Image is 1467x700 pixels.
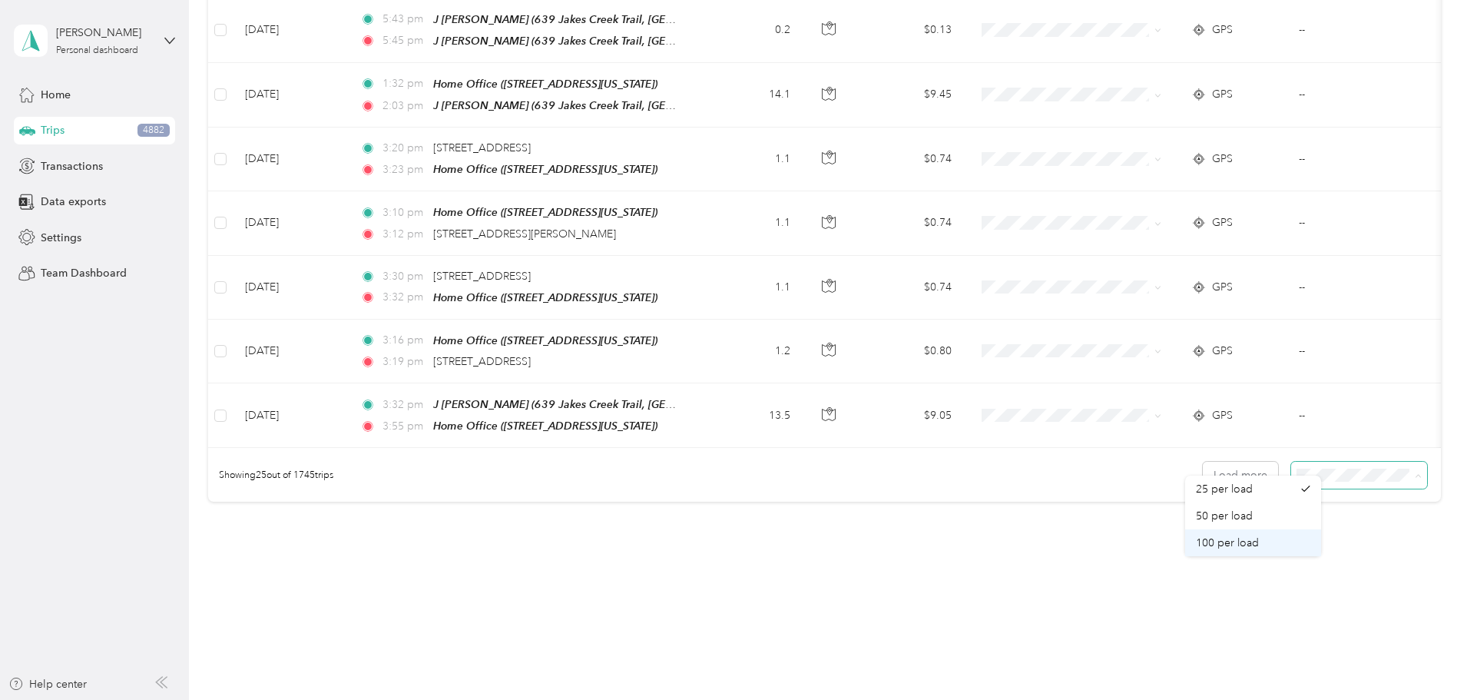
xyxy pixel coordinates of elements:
span: 25 per load [1196,483,1253,496]
td: -- [1287,63,1426,128]
button: Load more [1203,462,1278,489]
span: J [PERSON_NAME] (639 Jakes Creek Trail, [GEOGRAPHIC_DATA], [GEOGRAPHIC_DATA], [GEOGRAPHIC_DATA], ... [433,398,1160,411]
span: Home Office ([STREET_ADDRESS][US_STATE]) [433,206,657,218]
span: [STREET_ADDRESS] [433,270,531,283]
span: J [PERSON_NAME] (639 Jakes Creek Trail, [GEOGRAPHIC_DATA], [GEOGRAPHIC_DATA], [GEOGRAPHIC_DATA], ... [433,35,1160,48]
button: Help center [8,676,87,692]
td: $0.74 [856,128,964,191]
span: 5:43 pm [382,11,426,28]
span: Transactions [41,158,103,174]
span: GPS [1212,407,1233,424]
td: [DATE] [233,128,348,191]
span: 3:19 pm [382,353,426,370]
span: Home Office ([STREET_ADDRESS][US_STATE]) [433,420,657,432]
span: 3:12 pm [382,226,426,243]
td: $9.45 [856,63,964,128]
td: [DATE] [233,383,348,448]
span: [STREET_ADDRESS] [433,141,531,154]
td: [DATE] [233,256,348,320]
span: 100 per load [1196,536,1259,549]
td: -- [1287,256,1426,320]
span: 3:10 pm [382,204,426,221]
span: J [PERSON_NAME] (639 Jakes Creek Trail, [GEOGRAPHIC_DATA], [GEOGRAPHIC_DATA], [GEOGRAPHIC_DATA], ... [433,99,1160,112]
span: Data exports [41,194,106,210]
span: 3:20 pm [382,140,426,157]
td: -- [1287,191,1426,255]
td: -- [1287,320,1426,383]
td: 1.1 [701,128,803,191]
td: $0.74 [856,191,964,255]
span: GPS [1212,279,1233,296]
td: 1.1 [701,191,803,255]
span: 3:32 pm [382,396,426,413]
td: -- [1287,128,1426,191]
span: 3:16 pm [382,332,426,349]
div: [PERSON_NAME] [56,25,152,41]
div: Personal dashboard [56,46,138,55]
td: 1.1 [701,256,803,320]
span: 3:32 pm [382,289,426,306]
span: Showing 25 out of 1745 trips [208,469,333,483]
span: GPS [1212,151,1233,168]
iframe: Everlance-gr Chat Button Frame [1381,614,1467,700]
td: -- [1287,383,1426,448]
span: Settings [41,230,81,246]
td: [DATE] [233,63,348,128]
span: 3:30 pm [382,268,426,285]
td: $9.05 [856,383,964,448]
span: [STREET_ADDRESS] [433,355,531,368]
td: [DATE] [233,191,348,255]
span: GPS [1212,214,1233,231]
span: Team Dashboard [41,265,127,281]
td: [DATE] [233,320,348,383]
span: Trips [41,122,65,138]
td: 14.1 [701,63,803,128]
td: 13.5 [701,383,803,448]
td: 1.2 [701,320,803,383]
span: 50 per load [1196,509,1253,523]
span: Home Office ([STREET_ADDRESS][US_STATE]) [433,291,657,304]
span: GPS [1212,86,1233,103]
span: [STREET_ADDRESS][PERSON_NAME] [433,227,616,241]
span: GPS [1212,343,1233,360]
span: 5:45 pm [382,32,426,49]
span: Home Office ([STREET_ADDRESS][US_STATE]) [433,163,657,175]
td: $0.74 [856,256,964,320]
span: 1:32 pm [382,75,426,92]
span: 4882 [137,124,170,138]
span: 3:55 pm [382,418,426,435]
span: 2:03 pm [382,98,426,114]
span: Home [41,87,71,103]
span: Home Office ([STREET_ADDRESS][US_STATE]) [433,78,657,90]
td: $0.80 [856,320,964,383]
span: 3:23 pm [382,161,426,178]
span: J [PERSON_NAME] (639 Jakes Creek Trail, [GEOGRAPHIC_DATA], [GEOGRAPHIC_DATA], [GEOGRAPHIC_DATA], ... [433,13,1160,26]
span: Home Office ([STREET_ADDRESS][US_STATE]) [433,334,657,347]
span: GPS [1212,22,1233,38]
